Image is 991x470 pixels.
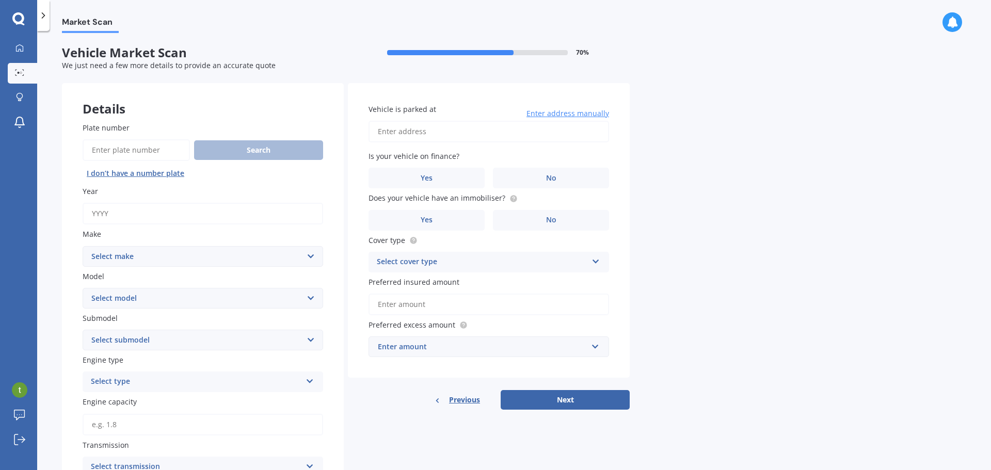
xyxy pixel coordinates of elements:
[83,414,323,435] input: e.g. 1.8
[62,17,119,31] span: Market Scan
[369,235,405,245] span: Cover type
[83,123,130,133] span: Plate number
[62,60,276,70] span: We just need a few more details to provide an accurate quote
[501,390,630,410] button: Next
[369,121,609,142] input: Enter address
[369,193,505,203] span: Does your vehicle have an immobiliser?
[83,230,101,239] span: Make
[369,320,455,330] span: Preferred excess amount
[546,216,556,224] span: No
[369,104,436,114] span: Vehicle is parked at
[83,271,104,281] span: Model
[377,256,587,268] div: Select cover type
[369,294,609,315] input: Enter amount
[83,186,98,196] span: Year
[83,313,118,323] span: Submodel
[378,341,587,352] div: Enter amount
[83,355,123,365] span: Engine type
[83,165,188,182] button: I don’t have a number plate
[449,392,480,408] span: Previous
[91,376,301,388] div: Select type
[83,203,323,224] input: YYYY
[12,382,27,398] img: ACg8ocKsCWbrNtpBBavnaAmbm86akqq7Lx5g329nkFxoC4zvSPLPzA=s96-c
[526,108,609,119] span: Enter address manually
[576,49,589,56] span: 70 %
[83,139,190,161] input: Enter plate number
[83,397,137,407] span: Engine capacity
[369,277,459,287] span: Preferred insured amount
[421,174,433,183] span: Yes
[62,83,344,114] div: Details
[421,216,433,224] span: Yes
[546,174,556,183] span: No
[62,45,346,60] span: Vehicle Market Scan
[369,151,459,161] span: Is your vehicle on finance?
[83,440,129,450] span: Transmission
